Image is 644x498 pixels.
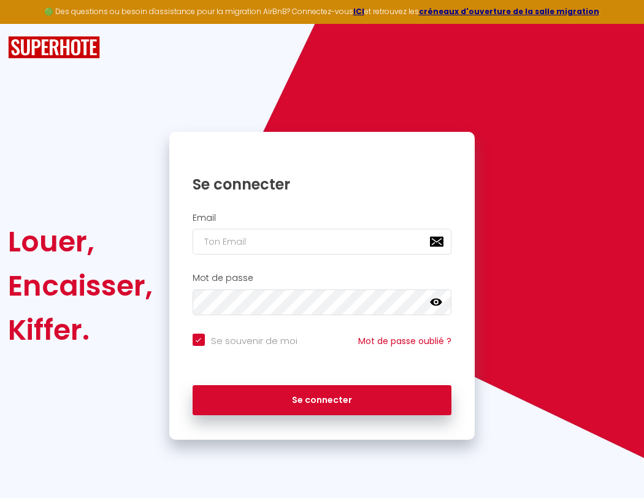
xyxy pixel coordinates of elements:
[8,308,153,352] div: Kiffer.
[193,229,452,255] input: Ton Email
[8,36,100,59] img: SuperHote logo
[358,335,451,347] a: Mot de passe oublié ?
[8,220,153,264] div: Louer,
[353,6,364,17] a: ICI
[193,385,452,416] button: Se connecter
[8,264,153,308] div: Encaisser,
[419,6,599,17] a: créneaux d'ouverture de la salle migration
[193,175,452,194] h1: Se connecter
[193,213,452,223] h2: Email
[193,273,452,283] h2: Mot de passe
